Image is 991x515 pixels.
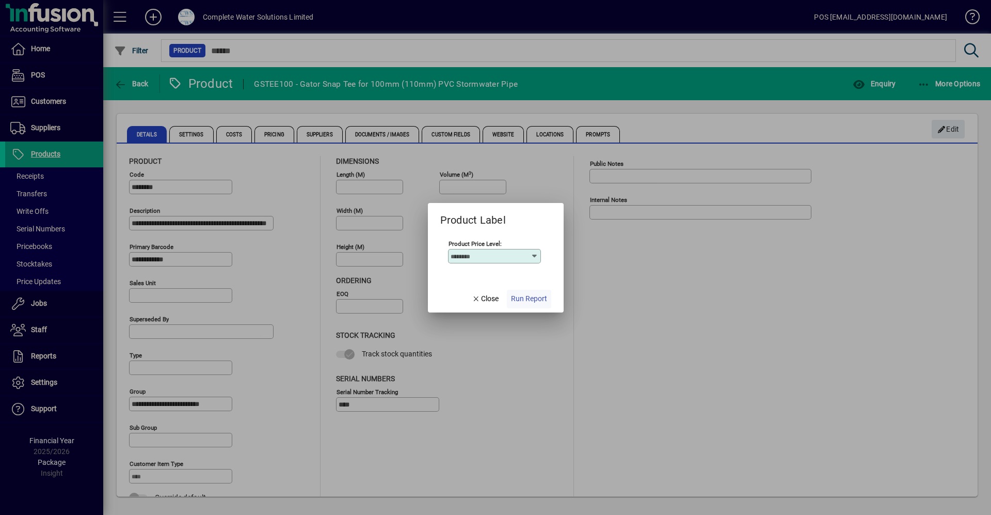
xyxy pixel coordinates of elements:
button: Run Report [507,290,551,308]
span: Close [472,293,499,304]
mat-label: Product Price Level: [449,240,502,247]
h2: Product Label [428,203,518,228]
button: Close [468,290,503,308]
span: Run Report [511,293,547,304]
